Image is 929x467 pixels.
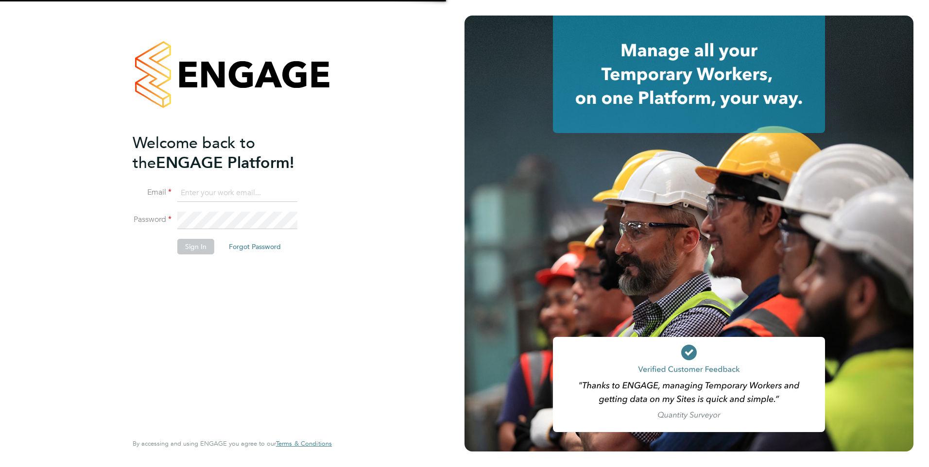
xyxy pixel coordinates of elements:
button: Forgot Password [221,239,289,254]
input: Enter your work email... [177,184,297,202]
label: Password [133,215,172,225]
button: Sign In [177,239,214,254]
label: Email [133,187,172,198]
h2: ENGAGE Platform! [133,133,322,173]
a: Terms & Conditions [276,440,332,448]
span: Welcome back to the [133,133,255,172]
span: By accessing and using ENGAGE you agree to our [133,439,332,448]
